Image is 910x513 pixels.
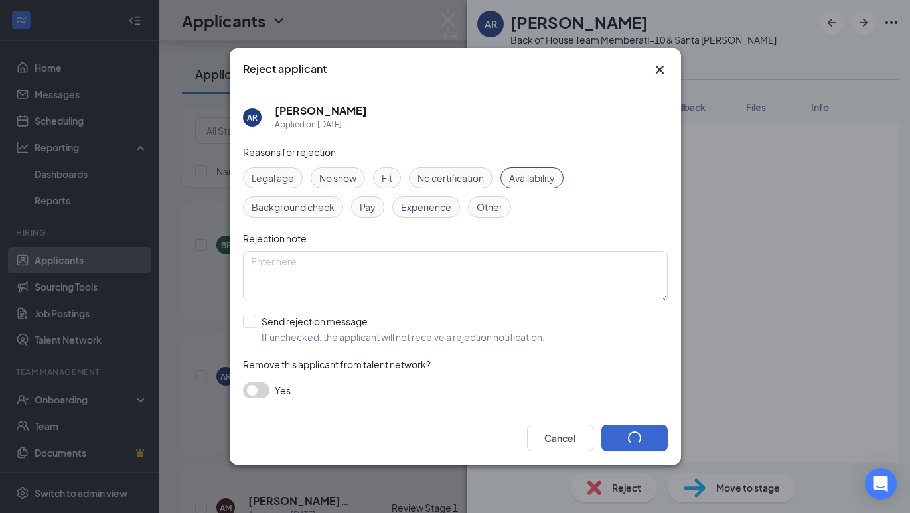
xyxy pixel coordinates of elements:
[275,104,367,118] h5: [PERSON_NAME]
[243,232,307,244] span: Rejection note
[527,425,593,451] button: Cancel
[243,62,327,76] h3: Reject applicant
[319,171,356,185] span: No show
[275,382,291,398] span: Yes
[652,62,668,78] svg: Cross
[247,112,258,123] div: AR
[252,200,335,214] span: Background check
[252,171,294,185] span: Legal age
[417,171,484,185] span: No certification
[401,200,451,214] span: Experience
[243,146,336,158] span: Reasons for rejection
[382,171,392,185] span: Fit
[477,200,502,214] span: Other
[360,200,376,214] span: Pay
[275,118,367,131] div: Applied on [DATE]
[509,171,555,185] span: Availability
[865,468,897,500] div: Open Intercom Messenger
[243,358,431,370] span: Remove this applicant from talent network?
[652,62,668,78] button: Close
